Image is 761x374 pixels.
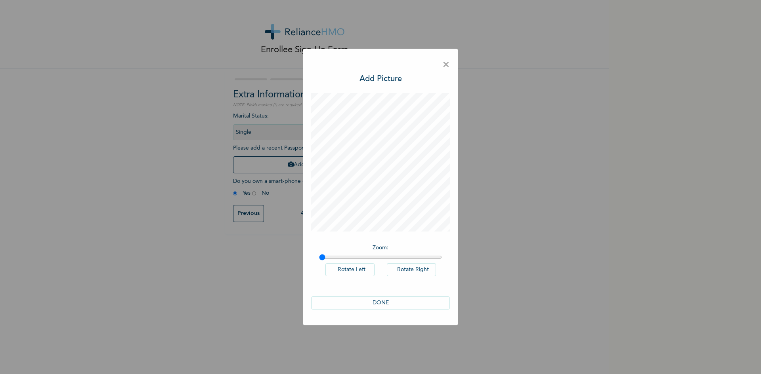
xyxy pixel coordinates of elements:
h3: Add Picture [359,73,402,85]
button: Rotate Left [325,263,375,276]
span: × [442,57,450,73]
button: DONE [311,296,450,309]
button: Rotate Right [387,263,436,276]
p: Zoom : [319,244,442,252]
span: Please add a recent Passport Photograph [233,145,376,177]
